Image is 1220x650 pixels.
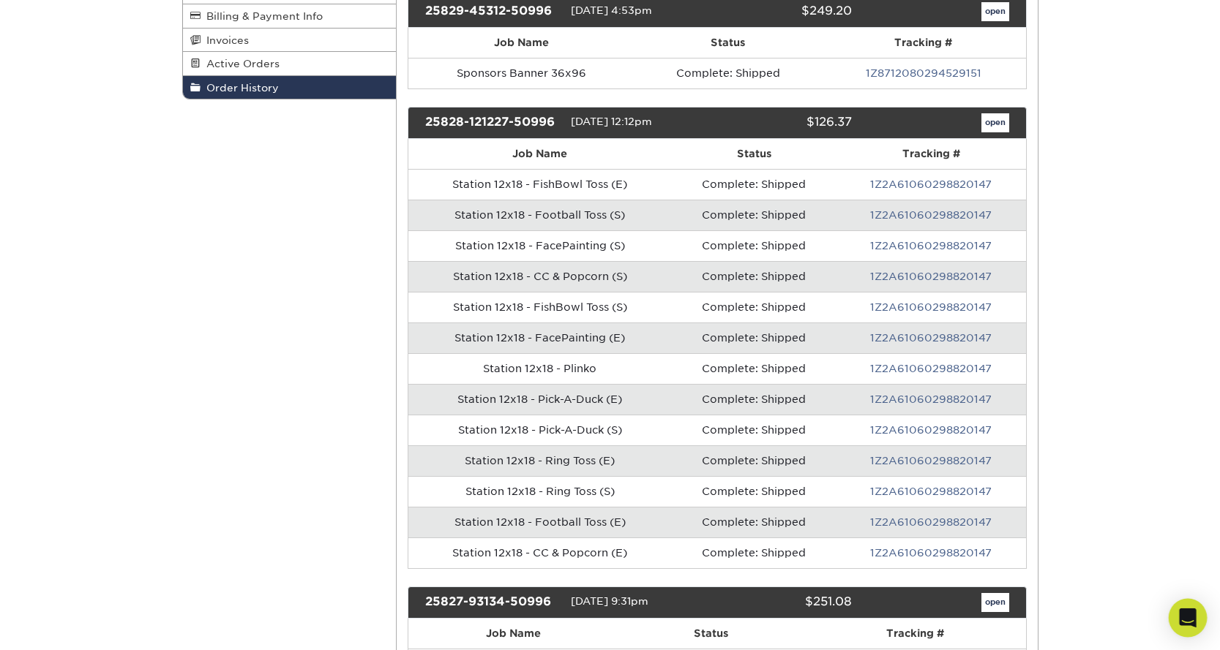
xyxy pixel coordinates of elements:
div: $126.37 [706,113,863,132]
td: Station 12x18 - FacePainting (S) [408,230,672,261]
a: 1Z2A61060298820147 [870,240,992,252]
a: open [981,113,1009,132]
span: [DATE] 12:12pm [571,116,652,127]
a: 1Z2A61060298820147 [870,485,992,497]
td: Station 12x18 - Plinko [408,353,672,384]
td: Complete: Shipped [672,292,837,322]
a: 1Z2A61060298820147 [870,301,992,313]
div: 25827-93134-50996 [414,593,571,612]
span: [DATE] 4:53pm [571,4,652,16]
td: Sponsors Banner 36x96 [408,58,635,88]
a: 1Z2A61060298820147 [870,178,992,190]
th: Tracking # [837,139,1025,169]
td: Station 12x18 - Ring Toss (S) [408,476,672,507]
td: Complete: Shipped [672,384,837,415]
div: 25828-121227-50996 [414,113,571,132]
td: Complete: Shipped [672,200,837,230]
div: 25829-45312-50996 [414,2,571,21]
th: Status [672,139,837,169]
div: Open Intercom Messenger [1169,599,1208,638]
a: 1Z2A61060298820147 [870,547,992,559]
a: Active Orders [183,52,397,75]
a: 1Z2A61060298820147 [870,363,992,374]
th: Job Name [408,28,635,58]
a: Invoices [183,29,397,52]
a: open [981,593,1009,612]
a: Order History [183,76,397,99]
td: Complete: Shipped [672,169,837,200]
div: $249.20 [706,2,863,21]
a: Billing & Payment Info [183,4,397,28]
td: Station 12x18 - Pick-A-Duck (S) [408,415,672,445]
td: Station 12x18 - Football Toss (S) [408,200,672,230]
td: Complete: Shipped [672,445,837,476]
a: 1Z2A61060298820147 [870,332,992,344]
th: Job Name [408,619,618,649]
a: 1Z2A61060298820147 [870,516,992,528]
a: 1Z8712080294529151 [866,67,981,79]
td: Complete: Shipped [672,322,837,353]
a: 1Z2A61060298820147 [870,271,992,282]
a: 1Z2A61060298820147 [870,209,992,221]
td: Complete: Shipped [635,58,820,88]
th: Status [618,619,804,649]
th: Tracking # [821,28,1026,58]
a: 1Z2A61060298820147 [870,393,992,405]
div: $251.08 [706,593,863,612]
td: Complete: Shipped [672,415,837,445]
td: Station 12x18 - Football Toss (E) [408,507,672,537]
td: Complete: Shipped [672,476,837,507]
td: Station 12x18 - FacePainting (E) [408,322,672,353]
th: Tracking # [804,619,1025,649]
td: Station 12x18 - FishBowl Toss (S) [408,292,672,322]
th: Status [635,28,820,58]
span: Order History [201,82,279,94]
td: Station 12x18 - Pick-A-Duck (E) [408,384,672,415]
td: Station 12x18 - FishBowl Toss (E) [408,169,672,200]
td: Complete: Shipped [672,261,837,292]
th: Job Name [408,139,672,169]
td: Station 12x18 - CC & Popcorn (S) [408,261,672,292]
span: Active Orders [201,58,280,69]
td: Station 12x18 - Ring Toss (E) [408,445,672,476]
span: Billing & Payment Info [201,10,323,22]
span: Invoices [201,34,249,46]
td: Complete: Shipped [672,537,837,568]
a: 1Z2A61060298820147 [870,455,992,466]
a: open [981,2,1009,21]
td: Complete: Shipped [672,353,837,384]
span: [DATE] 9:31pm [571,595,648,607]
td: Complete: Shipped [672,230,837,261]
td: Complete: Shipped [672,507,837,537]
td: Station 12x18 - CC & Popcorn (E) [408,537,672,568]
a: 1Z2A61060298820147 [870,424,992,436]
